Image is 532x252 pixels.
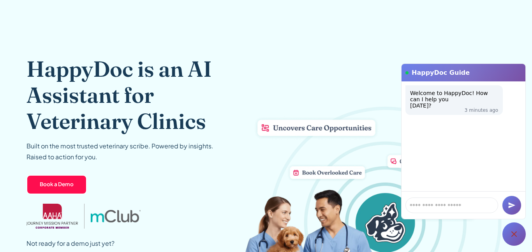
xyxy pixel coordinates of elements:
[26,141,213,162] p: Built on the most trusted veterinary scribe. Powered by insights. Raised to action for you.
[91,210,141,222] img: mclub logo
[26,56,242,134] h1: HappyDoc is an AI Assistant for Veterinary Clinics
[26,204,78,229] img: AAHA Advantage logo
[26,175,87,194] a: Book a Demo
